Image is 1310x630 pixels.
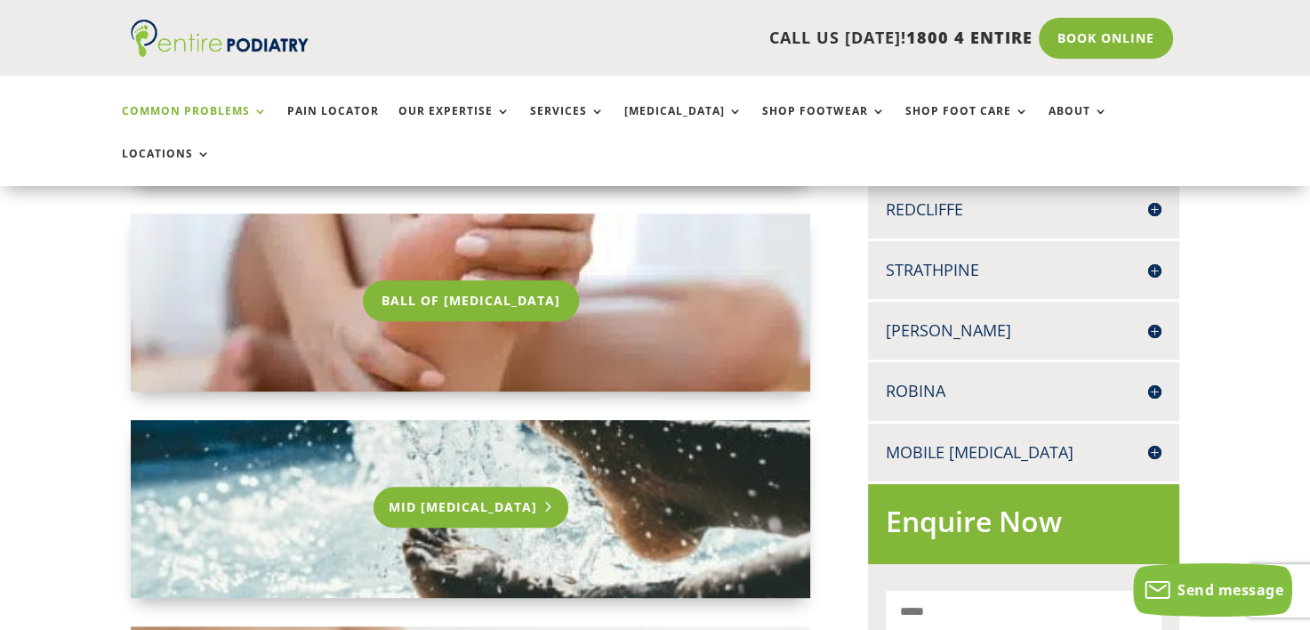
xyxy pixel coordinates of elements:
h4: Strathpine [886,259,1161,281]
button: Send message [1133,563,1292,617]
a: About [1049,105,1108,143]
a: Mid [MEDICAL_DATA] [374,487,568,528]
a: Common Problems [122,105,268,143]
a: Ball Of [MEDICAL_DATA] [363,280,579,321]
h4: Robina [886,380,1161,402]
a: Locations [122,148,211,186]
p: CALL US [DATE]! [373,27,1033,50]
h4: Redcliffe [886,198,1161,221]
a: Book Online [1039,18,1173,59]
a: [MEDICAL_DATA] [624,105,743,143]
img: logo (1) [131,20,309,57]
h4: Mobile [MEDICAL_DATA] [886,441,1161,464]
a: Shop Footwear [762,105,886,143]
a: Pain Locator [287,105,379,143]
span: Send message [1177,580,1283,600]
a: Shop Foot Care [905,105,1029,143]
h4: [PERSON_NAME] [886,319,1161,342]
h2: Enquire Now [886,502,1161,551]
a: Our Expertise [398,105,510,143]
a: Services [530,105,605,143]
span: 1800 4 ENTIRE [906,27,1033,48]
a: Entire Podiatry [131,43,309,61]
